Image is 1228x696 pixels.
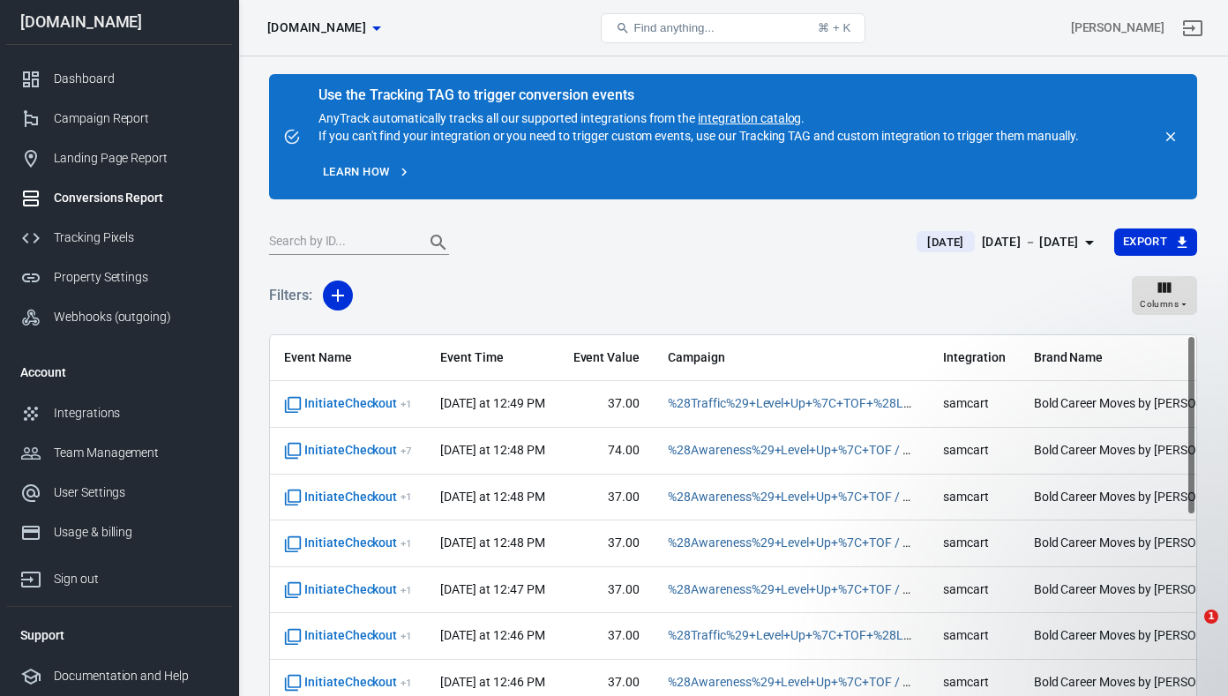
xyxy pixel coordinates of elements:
time: 2025-09-06T12:49:53-04:00 [440,396,544,410]
div: AnyTrack automatically tracks all our supported integrations from the . If you can't find your in... [318,88,1079,145]
span: %28Awareness%29+Level+Up+%7C+TOF / cpc / facebook [668,581,915,599]
span: InitiateCheckout [284,442,412,460]
div: Tracking Pixels [54,228,218,247]
div: Campaign Report [54,109,218,128]
span: InitiateCheckout [284,395,412,413]
span: Event Name [284,349,412,367]
a: Sign out [1172,7,1214,49]
sup: + 1 [401,398,412,410]
span: Event Value [573,349,640,367]
div: Integrations [54,404,218,423]
div: Dashboard [54,70,218,88]
span: samcart [943,395,1006,413]
span: %28Traffic%29+Level+Up+%7C+TOF+%28Landing+Page+Views%29 / cpc / facebook [668,627,915,645]
button: [DOMAIN_NAME] [260,11,387,44]
time: 2025-09-06T12:47:50-04:00 [440,582,544,596]
time: 2025-09-06T12:48:05-04:00 [440,535,544,550]
span: samcart [943,674,1006,692]
time: 2025-09-06T12:46:53-04:00 [440,628,544,642]
span: Campaign [668,349,915,367]
div: [DOMAIN_NAME] [6,14,232,30]
span: Integration [943,349,1006,367]
a: Tracking Pixels [6,218,232,258]
a: Integrations [6,393,232,433]
div: Usage & billing [54,523,218,542]
span: InitiateCheckout [284,674,412,692]
li: Account [6,351,232,393]
div: Use the Tracking TAG to trigger conversion events [318,86,1079,104]
a: %28Awareness%29+Level+Up+%7C+TOF / cpc / facebook [668,535,983,550]
sup: + 1 [401,630,412,642]
button: Find anything...⌘ + K [601,13,865,43]
span: 37.00 [573,627,640,645]
div: Landing Page Report [54,149,218,168]
div: Account id: txVnG5a9 [1071,19,1164,37]
a: integration catalog [698,111,801,125]
a: Team Management [6,433,232,473]
span: %28Awareness%29+Level+Up+%7C+TOF / cpc / facebook [668,535,915,552]
sup: + 1 [401,490,412,503]
a: Conversions Report [6,178,232,218]
span: %28Traffic%29+Level+Up+%7C+TOF+%28Landing+Page+Views%29 / cpc / facebook [668,395,915,413]
span: %28Awareness%29+Level+Up+%7C+TOF / cpc / facebook [668,442,915,460]
div: Team Management [54,444,218,462]
span: samcart [943,489,1006,506]
div: Conversions Report [54,189,218,207]
button: [DATE][DATE] － [DATE] [902,228,1113,257]
a: Dashboard [6,59,232,99]
h5: Filters: [269,267,312,324]
button: Columns [1132,276,1197,315]
div: User Settings [54,483,218,502]
span: %28Awareness%29+Level+Up+%7C+TOF / cpc / facebook [668,674,915,692]
time: 2025-09-06T12:48:30-04:00 [440,443,544,457]
a: User Settings [6,473,232,513]
span: 37.00 [573,535,640,552]
a: Sign out [6,552,232,599]
span: InitiateCheckout [284,581,412,599]
a: Usage & billing [6,513,232,552]
span: 37.00 [573,674,640,692]
a: %28Awareness%29+Level+Up+%7C+TOF / cpc / facebook [668,490,983,504]
li: Support [6,614,232,656]
a: %28Traffic%29+Level+Up+%7C+TOF+%28Landing+Page+Views%29 / cpc / facebook [668,628,1129,642]
a: %28Awareness%29+Level+Up+%7C+TOF / cpc / facebook [668,675,983,689]
sup: + 1 [401,584,412,596]
span: InitiateCheckout [284,627,412,645]
span: Find anything... [633,21,714,34]
button: close [1158,124,1183,149]
a: Learn how [318,159,415,186]
a: Property Settings [6,258,232,297]
span: Columns [1140,296,1179,312]
button: Export [1114,228,1197,256]
span: InitiateCheckout [284,535,412,552]
span: InitiateCheckout [284,489,412,506]
div: ⌘ + K [818,21,850,34]
a: %28Awareness%29+Level+Up+%7C+TOF / cpc / facebook [668,443,983,457]
div: Documentation and Help [54,667,218,685]
time: 2025-09-06T12:48:18-04:00 [440,490,544,504]
div: Webhooks (outgoing) [54,308,218,326]
span: %28Awareness%29+Level+Up+%7C+TOF / cpc / facebook [668,489,915,506]
sup: + 1 [401,677,412,689]
a: Webhooks (outgoing) [6,297,232,337]
span: 37.00 [573,581,640,599]
span: samcart.com [267,17,366,39]
span: [DATE] [920,234,970,251]
div: Property Settings [54,268,218,287]
span: Event Time [440,349,544,367]
span: 74.00 [573,442,640,460]
span: 1 [1204,610,1218,624]
a: %28Traffic%29+Level+Up+%7C+TOF+%28Landing+Page+Views%29 / cpc / facebook [668,396,1129,410]
input: Search by ID... [269,231,410,254]
div: [DATE] － [DATE] [982,231,1079,253]
sup: + 7 [401,445,412,457]
span: 37.00 [573,395,640,413]
div: Sign out [54,570,218,588]
span: samcart [943,442,1006,460]
button: Search [417,221,460,264]
a: %28Awareness%29+Level+Up+%7C+TOF / cpc / facebook [668,582,983,596]
a: Landing Page Report [6,138,232,178]
a: Campaign Report [6,99,232,138]
iframe: Intercom live chat [1168,610,1210,652]
sup: + 1 [401,537,412,550]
